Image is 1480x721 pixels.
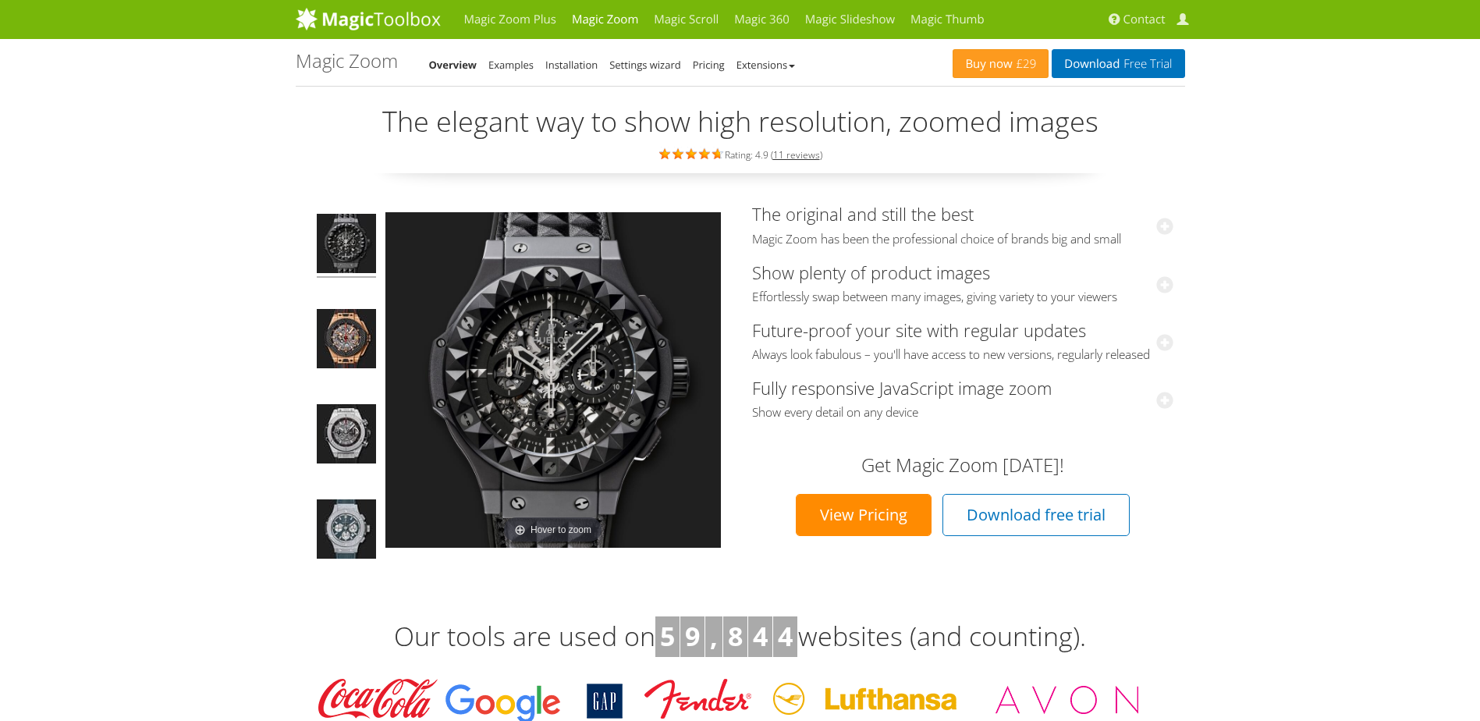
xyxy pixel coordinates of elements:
[768,455,1158,475] h3: Get Magic Zoom [DATE]!
[752,232,1173,247] span: Magic Zoom has been the professional choice of brands big and small
[609,58,681,72] a: Settings wizard
[796,494,932,536] a: View Pricing
[752,376,1173,421] a: Fully responsive JavaScript image zoomShow every detail on any device
[545,58,598,72] a: Installation
[429,58,477,72] a: Overview
[752,261,1173,305] a: Show plenty of product imagesEffortlessly swap between many images, giving variety to your viewers
[736,58,795,72] a: Extensions
[660,618,675,654] b: 5
[317,499,376,563] img: Big Bang Jeans - Magic Zoom Demo
[488,58,534,72] a: Examples
[728,618,743,654] b: 8
[773,148,820,162] a: 11 reviews
[778,618,793,654] b: 4
[1013,58,1037,70] span: £29
[1052,49,1184,78] a: DownloadFree Trial
[315,403,378,470] a: Big Bang Unico Titanium
[315,307,378,375] a: Big Bang Ferrari King Gold Carbon
[752,347,1173,363] span: Always look fabulous – you'll have access to new versions, regularly released
[385,212,721,548] a: Hover to zoom
[753,618,768,654] b: 4
[1120,58,1172,70] span: Free Trial
[953,49,1049,78] a: Buy now£29
[315,212,378,279] a: Big Bang Depeche Mode
[317,214,376,278] img: Big Bang Depeche Mode - Magic Zoom Demo
[317,309,376,373] img: Big Bang Ferrari King Gold Carbon
[752,202,1173,247] a: The original and still the bestMagic Zoom has been the professional choice of brands big and small
[752,289,1173,305] span: Effortlessly swap between many images, giving variety to your viewers
[942,494,1130,536] a: Download free trial
[296,145,1185,162] div: Rating: 4.9 ( )
[315,498,378,565] a: Big Bang Jeans
[752,405,1173,421] span: Show every detail on any device
[296,616,1185,657] h3: Our tools are used on websites (and counting).
[693,58,725,72] a: Pricing
[296,106,1185,137] h2: The elegant way to show high resolution, zoomed images
[710,618,718,654] b: ,
[317,404,376,468] img: Big Bang Unico Titanium - Magic Zoom Demo
[685,618,700,654] b: 9
[752,318,1173,363] a: Future-proof your site with regular updatesAlways look fabulous – you'll have access to new versi...
[296,7,441,30] img: MagicToolbox.com - Image tools for your website
[296,51,398,71] h1: Magic Zoom
[1123,12,1166,27] span: Contact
